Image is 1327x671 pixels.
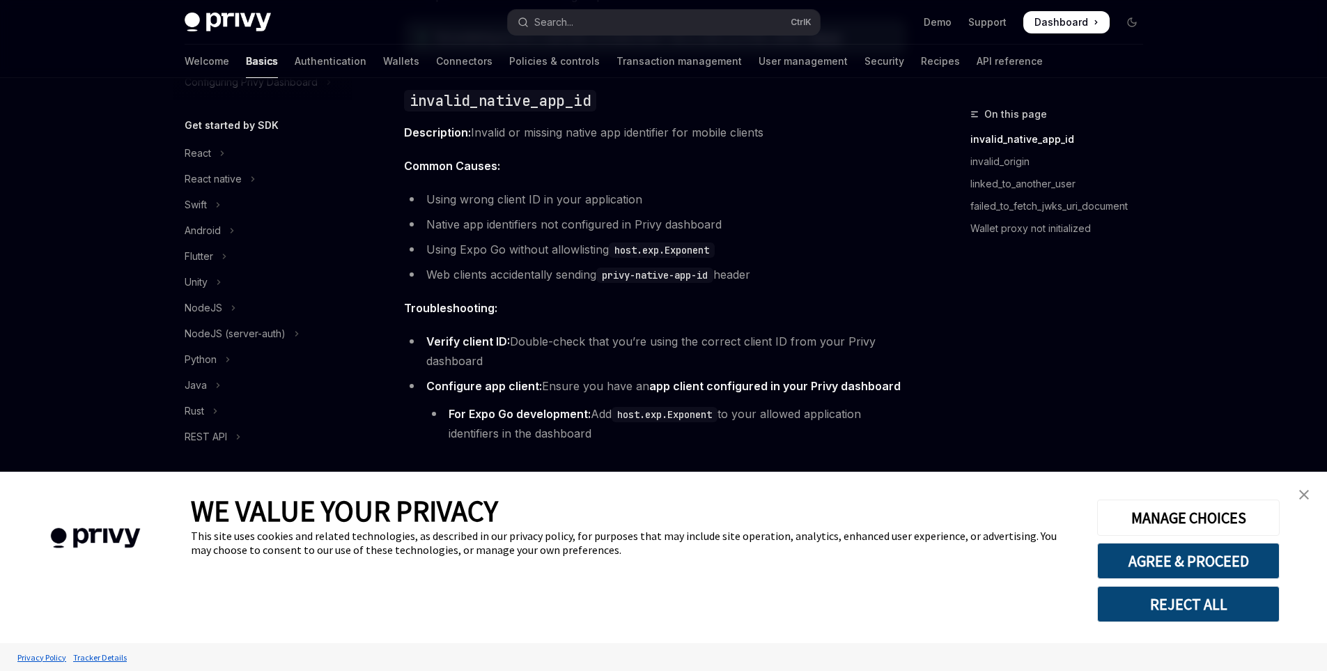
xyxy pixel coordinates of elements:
div: Search... [534,14,573,31]
button: Open search [508,10,820,35]
button: Toggle dark mode [1121,11,1143,33]
a: Transaction management [616,45,742,78]
a: Basics [246,45,278,78]
a: linked_to_another_user [970,173,1154,195]
button: REJECT ALL [1097,586,1280,622]
span: Invalid or missing native app identifier for mobile clients [404,123,906,142]
div: Android [185,222,221,239]
div: Unity [185,274,208,291]
button: Toggle Flutter section [173,244,352,269]
a: Security [864,45,904,78]
a: Recipes [921,45,960,78]
button: Toggle Java section [173,373,352,398]
a: failed_to_fetch_jwks_uri_document [970,195,1154,217]
a: Wallets [383,45,419,78]
a: Dashboard [1023,11,1110,33]
strong: Description: [404,125,471,139]
strong: Verify client ID: [426,334,510,348]
strong: Troubleshooting: [404,301,497,315]
code: invalid_native_app_id [404,90,596,111]
a: app client configured in your Privy dashboard [649,379,901,394]
a: invalid_native_app_id [970,128,1154,151]
li: Web clients accidentally sending header [404,265,906,284]
span: Dashboard [1034,15,1088,29]
code: host.exp.Exponent [609,242,715,258]
a: Welcome [185,45,229,78]
a: invalid_origin [970,151,1154,173]
strong: Configure app client: [426,379,542,393]
button: AGREE & PROCEED [1097,543,1280,579]
img: dark logo [185,13,271,32]
button: Toggle Android section [173,218,352,243]
code: privy-native-app-id [596,268,713,283]
img: close banner [1299,490,1309,500]
strong: Common Causes: [404,159,500,173]
li: Native app identifiers not configured in Privy dashboard [404,215,906,234]
div: NodeJS [185,300,222,316]
div: This site uses cookies and related technologies, as described in our privacy policy, for purposes... [191,529,1076,557]
a: Connectors [436,45,492,78]
div: Flutter [185,248,213,265]
div: Rust [185,403,204,419]
a: Policies & controls [509,45,600,78]
div: NodeJS (server-auth) [185,325,286,342]
button: Toggle Rust section [173,399,352,424]
li: Using wrong client ID in your application [404,190,906,209]
a: Demo [924,15,952,29]
button: Toggle Python section [173,347,352,372]
button: MANAGE CHOICES [1097,500,1280,536]
button: Toggle REST API section [173,424,352,449]
span: On this page [984,106,1047,123]
li: Ensure you have an [404,376,906,443]
div: Python [185,351,217,368]
button: Toggle React native section [173,167,352,192]
button: Toggle Swift section [173,192,352,217]
a: Privacy Policy [14,645,70,670]
span: WE VALUE YOUR PRIVACY [191,493,498,529]
img: company logo [21,508,170,569]
button: Toggle NodeJS section [173,295,352,321]
a: API reference [977,45,1043,78]
div: Java [185,377,207,394]
li: Using Expo Go without allowlisting [404,240,906,259]
strong: For Expo Go development: [449,407,591,421]
a: Authentication [295,45,366,78]
h5: Get started by SDK [185,117,279,134]
a: User management [759,45,848,78]
button: Toggle Unity section [173,270,352,295]
code: host.exp.Exponent [612,407,717,422]
div: Swift [185,196,207,213]
div: REST API [185,429,227,445]
a: Wallet proxy not initialized [970,217,1154,240]
li: Add to your allowed application identifiers in the dashboard [426,404,906,443]
a: close banner [1290,481,1318,509]
a: Tracker Details [70,645,130,670]
button: Toggle React section [173,141,352,166]
li: Double-check that you’re using the correct client ID from your Privy dashboard [404,332,906,371]
div: React native [185,171,242,187]
button: Toggle NodeJS (server-auth) section [173,321,352,346]
span: Ctrl K [791,17,812,28]
div: React [185,145,211,162]
a: Support [968,15,1007,29]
